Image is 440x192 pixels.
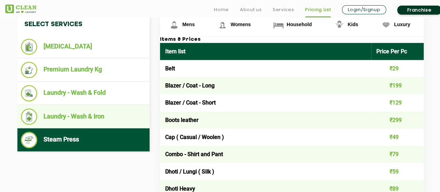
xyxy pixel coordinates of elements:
[371,146,424,163] td: ₹79
[21,62,146,78] li: Premium Laundry Kg
[21,62,37,78] img: Premium Laundry Kg
[21,132,37,148] img: Steam Press
[240,6,262,14] a: About us
[160,94,371,111] td: Blazer / Coat - Short
[160,163,371,180] td: Dhoti / Lungi ( Silk )
[305,6,331,14] a: Pricing List
[371,163,424,180] td: ₹59
[160,43,371,60] th: Item list
[272,19,285,31] img: Household
[160,146,371,163] td: Combo - Shirt and Pant
[371,129,424,146] td: ₹49
[160,112,371,129] td: Boots leather
[5,5,37,13] img: UClean Laundry and Dry Cleaning
[21,108,146,125] li: Laundry - Wash & Iron
[273,6,294,14] a: Services
[21,39,146,55] li: [MEDICAL_DATA]
[333,19,345,31] img: Kids
[342,5,386,14] a: Login/Signup
[371,60,424,77] td: ₹29
[21,85,37,101] img: Laundry - Wash & Fold
[371,94,424,111] td: ₹129
[17,14,150,35] h4: Select Services
[160,77,371,94] td: Blazer / Coat - Long
[371,43,424,60] th: Price Per Pc
[21,108,37,125] img: Laundry - Wash & Iron
[214,6,229,14] a: Home
[21,39,37,55] img: Dry Cleaning
[21,85,146,101] li: Laundry - Wash & Fold
[371,112,424,129] td: ₹299
[160,129,371,146] td: Cap ( Casual / Woolen )
[216,19,229,31] img: Womens
[371,77,424,94] td: ₹199
[160,37,424,43] h3: Items & Prices
[21,132,146,148] li: Steam Press
[231,22,251,27] span: Womens
[380,19,392,31] img: Luxury
[168,19,180,31] img: Mens
[347,22,358,27] span: Kids
[160,60,371,77] td: Belt
[394,22,410,27] span: Luxury
[287,22,312,27] span: Household
[182,22,195,27] span: Mens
